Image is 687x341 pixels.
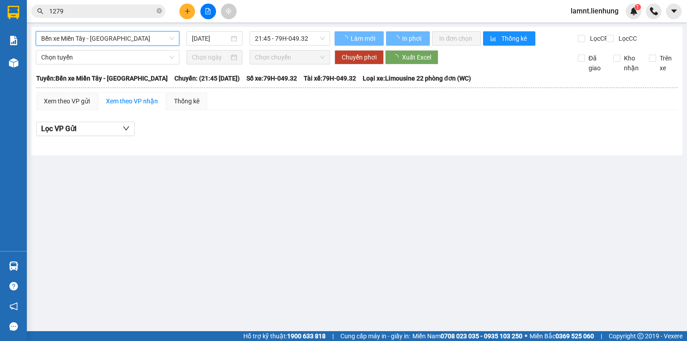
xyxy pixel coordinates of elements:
span: Đã giao [585,53,607,73]
button: caret-down [666,4,682,19]
div: Xem theo VP gửi [44,96,90,106]
span: search [37,8,43,14]
span: 21:45 - 79H-049.32 [255,32,325,45]
button: Xuất Excel [385,50,438,64]
span: Trên xe [656,53,678,73]
button: Lọc VP Gửi [36,122,135,136]
span: file-add [205,8,211,14]
span: message [9,322,18,331]
button: plus [179,4,195,19]
div: Thống kê [174,96,199,106]
span: loading [342,35,349,42]
span: Lọc CC [615,34,638,43]
button: file-add [200,4,216,19]
div: Xem theo VP nhận [106,96,158,106]
span: ⚪️ [525,334,527,338]
span: copyright [637,333,644,339]
button: bar-chartThống kê [483,31,535,46]
button: In đơn chọn [432,31,481,46]
span: bar-chart [490,35,498,43]
img: warehouse-icon [9,261,18,271]
span: Loại xe: Limousine 22 phòng đơn (WC) [363,73,471,83]
span: Thống kê [501,34,528,43]
input: 14/10/2025 [192,34,229,43]
span: Miền Bắc [530,331,594,341]
span: aim [225,8,232,14]
span: Số xe: 79H-049.32 [246,73,297,83]
span: 1 [636,4,639,10]
input: Chọn ngày [192,52,229,62]
span: down [123,125,130,132]
span: Chuyến: (21:45 [DATE]) [174,73,240,83]
span: Lọc CR [586,34,610,43]
img: icon-new-feature [630,7,638,15]
span: caret-down [670,7,678,15]
input: Tìm tên, số ĐT hoặc mã đơn [49,6,155,16]
span: Cung cấp máy in - giấy in: [340,331,410,341]
span: close-circle [157,7,162,16]
button: Chuyển phơi [335,50,384,64]
span: Kho nhận [620,53,642,73]
b: Tuyến: Bến xe Miền Tây - [GEOGRAPHIC_DATA] [36,75,168,82]
span: Lọc VP Gửi [41,123,76,134]
span: notification [9,302,18,311]
span: Bến xe Miền Tây - Nha Trang [41,32,174,45]
strong: 0369 525 060 [556,332,594,340]
img: warehouse-icon [9,58,18,68]
span: | [601,331,602,341]
sup: 1 [635,4,641,10]
span: Làm mới [351,34,377,43]
button: aim [221,4,237,19]
img: phone-icon [650,7,658,15]
span: loading [393,35,401,42]
span: plus [184,8,191,14]
button: Làm mới [335,31,384,46]
span: close-circle [157,8,162,13]
span: | [332,331,334,341]
strong: 0708 023 035 - 0935 103 250 [441,332,522,340]
span: In phơi [402,34,423,43]
span: Chọn chuyến [255,51,325,64]
span: question-circle [9,282,18,290]
img: solution-icon [9,36,18,45]
span: Tài xế: 79H-049.32 [304,73,356,83]
img: logo-vxr [8,6,19,19]
span: Hỗ trợ kỹ thuật: [243,331,326,341]
strong: 1900 633 818 [287,332,326,340]
button: In phơi [386,31,430,46]
span: Miền Nam [412,331,522,341]
span: lamnt.lienhung [564,5,626,17]
span: Chọn tuyến [41,51,174,64]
